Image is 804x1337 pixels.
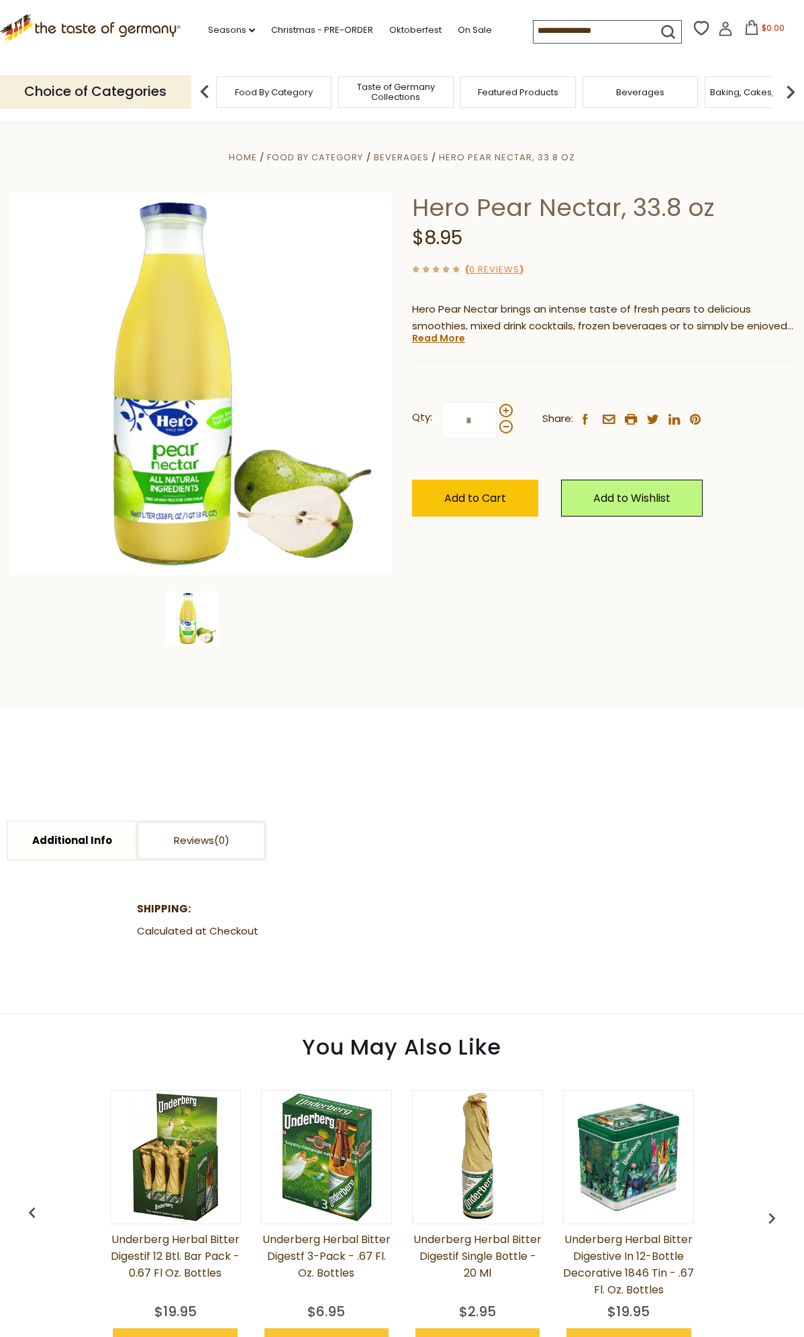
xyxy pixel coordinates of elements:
button: $0.00 [736,20,793,40]
a: Beverages [374,151,429,164]
a: Home [229,151,257,164]
a: Read More [412,331,465,345]
span: Add to Cart [444,490,506,506]
a: Oktoberfest [389,23,442,38]
img: Hero Pear Nectar, 33.8 oz [10,193,393,575]
input: Qty: [442,402,497,439]
h1: Hero Pear Nectar, 33.8 oz [412,193,794,223]
div: $6.95 [307,1301,345,1322]
a: Underberg Herbal Bitter Digestif 12 Btl. Bar Pack - 0.67 fl oz. bottles [110,1231,241,1298]
img: previous arrow [191,78,218,105]
a: Taste of Germany Collections [342,82,450,102]
a: 0 Reviews [469,263,519,277]
a: Food By Category [267,151,363,164]
dt: Shipping: [137,901,307,918]
strong: Qty: [412,409,432,426]
img: Underberg Herbal Bitter Digestif 12 Btl. Bar Pack - 0.67 fl oz. bottles [111,1092,240,1222]
img: Underberg Herbal Bitter Digestf 3-Pack - .67 fl. oz. bottles [262,1092,391,1222]
a: Beverages [616,87,664,97]
div: $2.95 [459,1301,496,1322]
a: Food By Category [235,87,313,97]
span: Share: [542,411,573,427]
a: Underberg Herbal Bitter Digestf 3-Pack - .67 fl. oz. bottles [261,1231,392,1298]
button: Add to Cart [412,480,538,517]
img: previous arrow [761,1208,783,1229]
a: Featured Products [478,87,558,97]
img: Underberg Herbal Bitter Digestif Single Bottle - 20 ml [413,1092,542,1222]
p: Hero Pear Nectar brings an intense taste of fresh pears to delicious smoothies, mixed drink cockt... [412,301,794,335]
span: $0.00 [762,22,785,34]
div: You May Also Like [24,1014,780,1073]
a: On Sale [458,23,492,38]
img: next arrow [777,78,804,105]
img: Hero Pear Nectar, 33.8 oz [165,592,219,645]
a: Seasons [208,23,255,38]
span: $8.95 [412,225,462,251]
a: Christmas - PRE-ORDER [271,23,373,38]
dd: Calculated at Checkout [137,923,307,940]
span: ( ) [465,263,523,276]
div: $19.95 [607,1301,650,1322]
a: Hero Pear Nectar, 33.8 oz [439,151,575,164]
img: previous arrow [21,1202,43,1224]
img: Underberg Herbal Bitter Digestive in 12-bottle Decorative 1846 Tin - .67 fl. oz. bottles [564,1092,693,1222]
a: Underberg Herbal Bitter Digestif Single Bottle - 20 ml [412,1231,543,1298]
div: $19.95 [154,1301,197,1322]
a: Add to Wishlist [561,480,703,517]
a: Additional Info [8,822,136,860]
a: Reviews [138,822,265,860]
a: Underberg Herbal Bitter Digestive in 12-bottle Decorative 1846 Tin - .67 fl. oz. bottles [563,1231,694,1298]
